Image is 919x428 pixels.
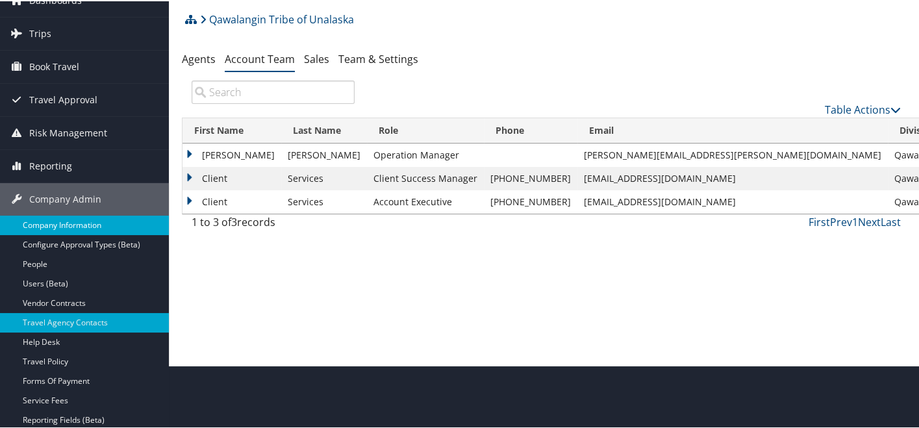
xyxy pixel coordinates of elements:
[281,166,367,189] td: Services
[231,214,237,228] span: 3
[29,182,101,214] span: Company Admin
[281,117,367,142] th: Last Name: activate to sort column ascending
[281,189,367,212] td: Services
[183,189,281,212] td: Client
[367,142,484,166] td: Operation Manager
[182,51,216,65] a: Agents
[192,79,355,103] input: Search
[577,189,888,212] td: [EMAIL_ADDRESS][DOMAIN_NAME]
[192,213,355,235] div: 1 to 3 of records
[484,189,577,212] td: [PHONE_NUMBER]
[29,82,97,115] span: Travel Approval
[852,214,858,228] a: 1
[830,214,852,228] a: Prev
[281,142,367,166] td: [PERSON_NAME]
[809,214,830,228] a: First
[29,149,72,181] span: Reporting
[304,51,329,65] a: Sales
[577,166,888,189] td: [EMAIL_ADDRESS][DOMAIN_NAME]
[29,16,51,49] span: Trips
[183,117,281,142] th: First Name: activate to sort column ascending
[367,189,484,212] td: Account Executive
[858,214,881,228] a: Next
[200,5,354,31] a: Qawalangin Tribe of Unalaska
[225,51,295,65] a: Account Team
[484,166,577,189] td: [PHONE_NUMBER]
[367,117,484,142] th: Role: activate to sort column ascending
[577,117,888,142] th: Email: activate to sort column ascending
[183,142,281,166] td: [PERSON_NAME]
[825,101,901,116] a: Table Actions
[183,166,281,189] td: Client
[338,51,418,65] a: Team & Settings
[484,117,577,142] th: Phone
[29,49,79,82] span: Book Travel
[29,116,107,148] span: Risk Management
[881,214,901,228] a: Last
[577,142,888,166] td: [PERSON_NAME][EMAIL_ADDRESS][PERSON_NAME][DOMAIN_NAME]
[367,166,484,189] td: Client Success Manager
